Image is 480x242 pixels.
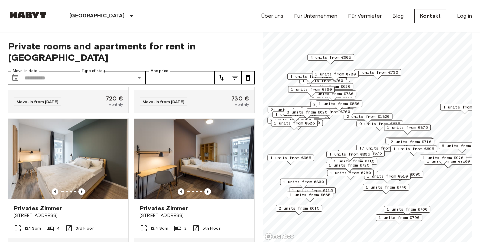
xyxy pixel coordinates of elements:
[279,205,319,211] span: 2 units from €615
[184,225,187,231] span: 2
[380,171,420,177] span: 2 units from €695
[52,188,58,195] button: Previous image
[359,145,402,151] span: 17 units from €720
[234,101,249,107] span: Monthly
[8,12,48,18] img: Habyt
[204,188,211,195] button: Previous image
[288,86,335,96] div: Map marker
[379,215,419,221] span: 1 units from €790
[306,108,353,119] div: Map marker
[9,71,22,84] button: Choose date
[290,73,331,79] span: 1 units from €620
[8,40,255,63] span: Private rooms and apartments for rent in [GEOGRAPHIC_DATA]
[390,146,437,156] div: Map marker
[315,71,356,77] span: 1 units from €780
[270,117,311,123] span: 2 units from €790
[377,171,423,181] div: Map marker
[287,109,327,115] span: 3 units from €625
[309,93,355,103] div: Map marker
[108,101,123,107] span: Monthly
[367,173,408,179] span: 1 units from €810
[271,120,318,130] div: Map marker
[307,83,353,93] div: Map marker
[329,162,369,168] span: 1 units from €725
[423,155,463,161] span: 1 units from €970
[82,68,105,74] label: Type of stay
[284,109,330,119] div: Map marker
[384,206,430,216] div: Map marker
[276,205,322,215] div: Map marker
[356,145,405,155] div: Map marker
[150,68,168,74] label: Max price
[14,204,62,212] span: Privates Zimmer
[267,155,314,165] div: Map marker
[291,86,332,92] span: 1 units from €760
[312,71,359,81] div: Map marker
[301,107,350,117] div: Map marker
[280,179,327,189] div: Map marker
[338,150,385,160] div: Map marker
[366,184,406,190] span: 1 units from €740
[347,113,390,119] span: 2 units from €1320
[78,188,85,195] button: Previous image
[292,188,333,194] span: 1 units from €715
[8,119,128,199] img: Marketing picture of unit DE-01-12-009-04Q
[327,170,374,180] div: Map marker
[287,192,333,202] div: Map marker
[57,225,60,231] span: 4
[265,233,294,240] a: Mapbox logo
[348,12,382,20] a: Für Vermieter
[326,151,373,161] div: Map marker
[305,107,345,113] span: 3 units from €655
[270,155,311,161] span: 1 units from €905
[69,12,125,20] p: [GEOGRAPHIC_DATA]
[393,146,434,152] span: 1 units from €695
[356,120,403,131] div: Map marker
[134,119,254,199] img: Marketing picture of unit DE-01-12-014-02Q
[310,101,357,111] div: Map marker
[261,12,283,20] a: Über uns
[178,188,184,195] button: Previous image
[310,83,350,89] span: 1 units from €620
[231,95,249,101] span: 730 €
[363,184,409,194] div: Map marker
[387,125,428,131] span: 1 units from €875
[275,111,316,117] span: 1 units from €895
[13,68,37,74] label: Move-in date
[457,12,472,20] a: Log in
[274,119,323,130] div: Map marker
[420,155,466,165] div: Map marker
[268,106,317,117] div: Map marker
[329,151,370,157] span: 1 units from €835
[385,138,432,148] div: Map marker
[313,101,354,107] span: 2 units from €655
[17,99,58,104] span: Move-in from [DATE]
[274,120,315,126] span: 1 units from €825
[290,192,330,198] span: 1 units from €665
[330,170,371,176] span: 1 units from €780
[427,158,470,164] span: 1 units from €1280
[307,54,354,64] div: Map marker
[357,69,398,75] span: 1 units from €730
[309,109,350,115] span: 2 units from €760
[14,212,123,219] span: [STREET_ADDRESS]
[283,179,324,185] span: 1 units from €800
[140,212,249,219] span: [STREET_ADDRESS]
[294,12,337,20] a: Für Unternehmen
[387,206,427,212] span: 1 units from €760
[203,225,220,231] span: 5th Floor
[143,99,184,104] span: Move-in from [DATE]
[334,158,374,164] span: 1 units from €715
[140,204,188,212] span: Privates Zimmer
[392,12,404,20] a: Blog
[376,214,422,225] div: Map marker
[384,124,431,135] div: Map marker
[359,121,400,127] span: 9 units from €635
[76,225,93,231] span: 3rd Floor
[228,71,241,84] button: tune
[24,225,41,231] span: 12.1 Sqm
[150,225,168,231] span: 12.4 Sqm
[388,139,434,149] div: Map marker
[272,111,319,122] div: Map marker
[241,71,255,84] button: tune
